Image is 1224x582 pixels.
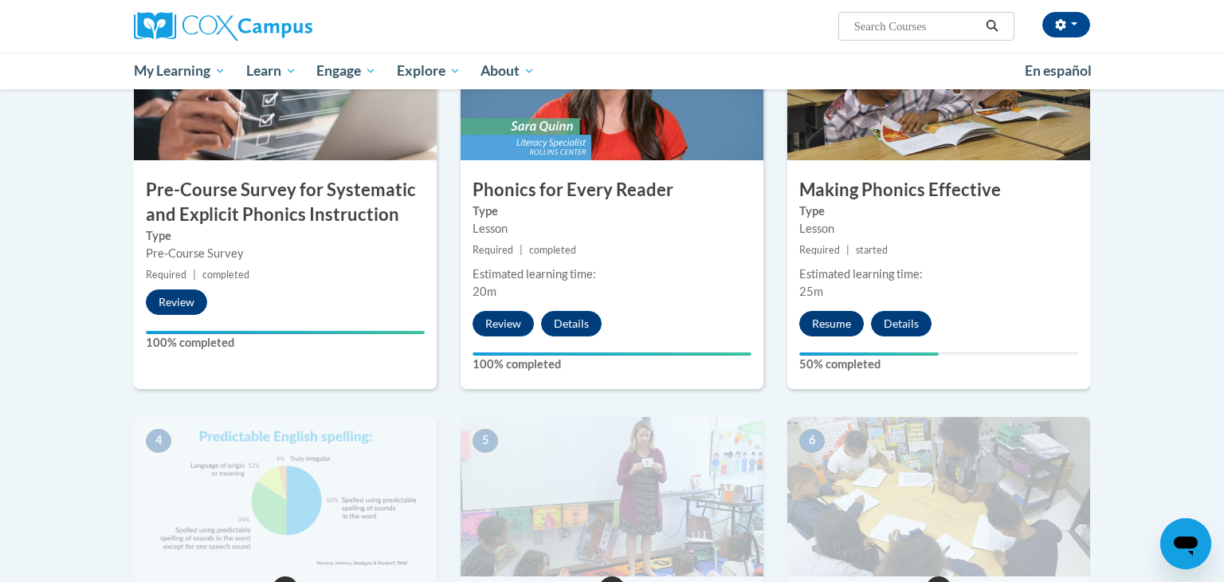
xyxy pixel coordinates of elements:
button: Review [473,311,534,336]
a: About [471,53,546,89]
a: Learn [236,53,307,89]
a: Engage [306,53,386,89]
input: Search Courses [853,17,980,36]
button: Details [871,311,932,336]
span: 4 [146,429,171,453]
div: Lesson [799,220,1078,238]
img: Cox Campus [134,12,312,41]
div: Your progress [146,331,425,334]
span: Required [799,244,840,256]
a: Explore [386,53,471,89]
span: 20m [473,285,496,298]
span: 5 [473,429,498,453]
a: My Learning [124,53,236,89]
div: Main menu [110,53,1114,89]
iframe: Button to launch messaging window [1160,518,1211,569]
span: Engage [316,61,376,81]
label: 100% completed [473,356,751,373]
button: Review [146,289,207,315]
button: Account Settings [1042,12,1090,37]
img: Course Image [787,417,1090,576]
span: My Learning [134,61,226,81]
span: 25m [799,285,823,298]
label: Type [799,203,1078,220]
div: Your progress [473,352,751,356]
div: Pre-Course Survey [146,245,425,262]
span: En español [1025,62,1092,79]
h3: Phonics for Every Reader [461,178,763,203]
span: | [846,244,849,256]
img: Course Image [461,417,763,576]
span: Explore [397,61,461,81]
h3: Pre-Course Survey for Systematic and Explicit Phonics Instruction [134,178,437,227]
h3: Making Phonics Effective [787,178,1090,203]
img: Course Image [134,417,437,576]
span: 6 [799,429,825,453]
label: 50% completed [799,356,1078,373]
label: 100% completed [146,334,425,352]
span: About [481,61,535,81]
span: completed [529,244,576,256]
div: Estimated learning time: [799,265,1078,283]
span: | [193,269,196,281]
span: Required [146,269,186,281]
button: Details [541,311,602,336]
button: Search [980,17,1004,36]
span: | [520,244,523,256]
span: completed [202,269,249,281]
span: Required [473,244,513,256]
a: Cox Campus [134,12,437,41]
label: Type [473,203,751,220]
div: Lesson [473,220,751,238]
a: En español [1014,54,1102,88]
span: started [856,244,888,256]
span: Learn [246,61,296,81]
button: Resume [799,311,864,336]
div: Your progress [799,352,939,356]
div: Estimated learning time: [473,265,751,283]
label: Type [146,227,425,245]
